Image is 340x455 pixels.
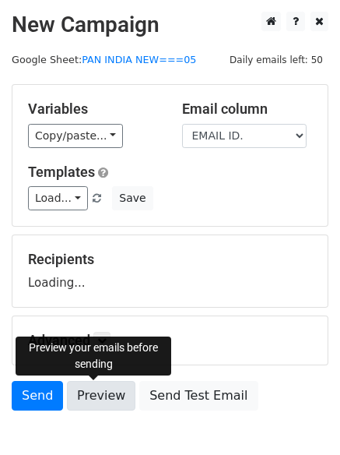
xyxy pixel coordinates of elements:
[182,101,313,118] h5: Email column
[224,51,328,69] span: Daily emails left: 50
[16,337,171,376] div: Preview your emails before sending
[12,54,196,65] small: Google Sheet:
[28,124,123,148] a: Copy/paste...
[112,186,152,210] button: Save
[28,186,88,210] a: Load...
[12,381,63,411] a: Send
[28,101,159,118] h5: Variables
[82,54,196,65] a: PAN INDIA NEW===05
[224,54,328,65] a: Daily emails left: 50
[67,381,135,411] a: Preview
[139,381,258,411] a: Send Test Email
[28,251,312,291] div: Loading...
[28,164,95,180] a: Templates
[28,251,312,268] h5: Recipients
[12,12,328,38] h2: New Campaign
